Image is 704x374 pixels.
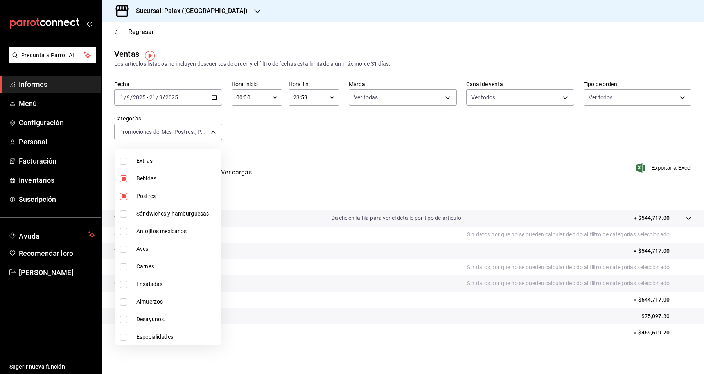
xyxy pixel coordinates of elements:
font: Almuerzos [136,298,163,305]
font: Carnes [136,263,154,270]
font: Ensaladas [136,281,162,287]
font: Especialidades [136,334,173,340]
font: Extras [136,158,153,164]
font: Sándwiches y hamburguesas [136,210,209,217]
font: Postres [136,193,156,199]
img: Marcador de información sobre herramientas [145,51,155,61]
font: Desayunos. [136,316,165,322]
font: Antojitos mexicanos [136,228,187,234]
font: Aves [136,246,149,252]
font: Bebidas [136,175,156,182]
